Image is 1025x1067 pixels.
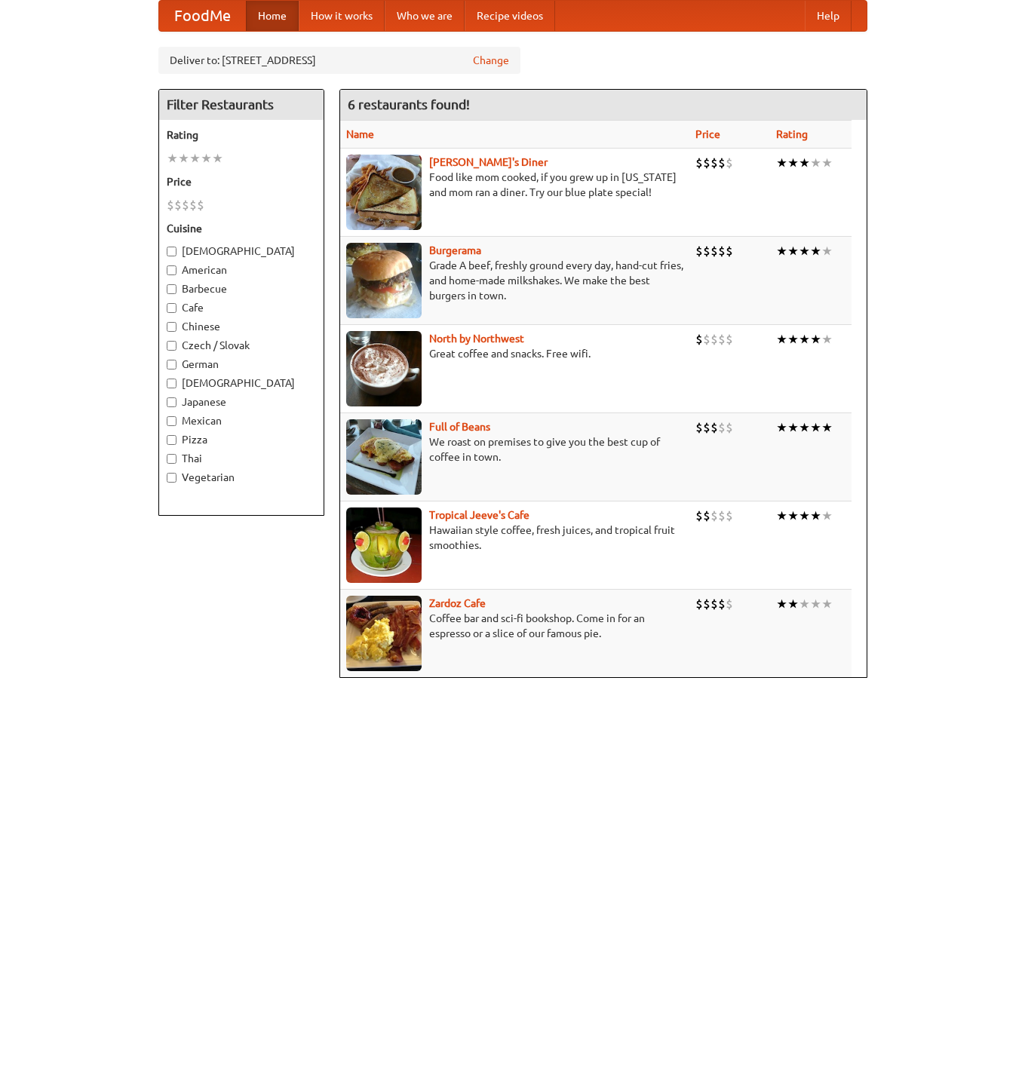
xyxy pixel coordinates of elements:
[346,243,422,318] img: burgerama.jpg
[799,419,810,436] li: ★
[167,265,176,275] input: American
[465,1,555,31] a: Recipe videos
[695,596,703,612] li: $
[178,150,189,167] li: ★
[703,507,710,524] li: $
[167,416,176,426] input: Mexican
[167,197,174,213] li: $
[167,300,316,315] label: Cafe
[718,596,726,612] li: $
[776,331,787,348] li: ★
[821,331,833,348] li: ★
[787,155,799,171] li: ★
[246,1,299,31] a: Home
[776,243,787,259] li: ★
[346,170,683,200] p: Food like mom cooked, if you grew up in [US_STATE] and mom ran a diner. Try our blue plate special!
[695,419,703,436] li: $
[167,150,178,167] li: ★
[167,244,316,259] label: [DEMOGRAPHIC_DATA]
[167,473,176,483] input: Vegetarian
[787,243,799,259] li: ★
[810,155,821,171] li: ★
[695,507,703,524] li: $
[776,419,787,436] li: ★
[718,243,726,259] li: $
[710,331,718,348] li: $
[197,197,204,213] li: $
[159,1,246,31] a: FoodMe
[821,507,833,524] li: ★
[167,435,176,445] input: Pizza
[167,397,176,407] input: Japanese
[787,596,799,612] li: ★
[799,331,810,348] li: ★
[346,434,683,465] p: We roast on premises to give you the best cup of coffee in town.
[726,331,733,348] li: $
[703,331,710,348] li: $
[167,341,176,351] input: Czech / Slovak
[695,243,703,259] li: $
[346,419,422,495] img: beans.jpg
[810,596,821,612] li: ★
[710,155,718,171] li: $
[167,338,316,353] label: Czech / Slovak
[167,470,316,485] label: Vegetarian
[429,244,481,256] a: Burgerama
[174,197,182,213] li: $
[159,90,324,120] h4: Filter Restaurants
[167,303,176,313] input: Cafe
[810,243,821,259] li: ★
[346,611,683,641] p: Coffee bar and sci-fi bookshop. Come in for an espresso or a slice of our famous pie.
[429,509,529,521] a: Tropical Jeeve's Cafe
[718,155,726,171] li: $
[346,155,422,230] img: sallys.jpg
[810,507,821,524] li: ★
[167,322,176,332] input: Chinese
[821,155,833,171] li: ★
[167,127,316,143] h5: Rating
[703,596,710,612] li: $
[726,507,733,524] li: $
[299,1,385,31] a: How it works
[167,319,316,334] label: Chinese
[821,596,833,612] li: ★
[805,1,852,31] a: Help
[385,1,465,31] a: Who we are
[810,331,821,348] li: ★
[429,421,490,433] a: Full of Beans
[167,360,176,369] input: German
[726,243,733,259] li: $
[429,597,486,609] a: Zardoz Cafe
[787,331,799,348] li: ★
[158,47,520,74] div: Deliver to: [STREET_ADDRESS]
[695,331,703,348] li: $
[167,357,316,372] label: German
[718,419,726,436] li: $
[703,243,710,259] li: $
[799,243,810,259] li: ★
[718,507,726,524] li: $
[167,221,316,236] h5: Cuisine
[473,53,509,68] a: Change
[821,419,833,436] li: ★
[810,419,821,436] li: ★
[167,262,316,277] label: American
[799,155,810,171] li: ★
[710,507,718,524] li: $
[799,507,810,524] li: ★
[726,419,733,436] li: $
[787,507,799,524] li: ★
[695,155,703,171] li: $
[787,419,799,436] li: ★
[718,331,726,348] li: $
[167,379,176,388] input: [DEMOGRAPHIC_DATA]
[212,150,223,167] li: ★
[429,333,524,345] a: North by Northwest
[429,156,548,168] b: [PERSON_NAME]'s Diner
[776,596,787,612] li: ★
[346,507,422,583] img: jeeves.jpg
[346,331,422,406] img: north.jpg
